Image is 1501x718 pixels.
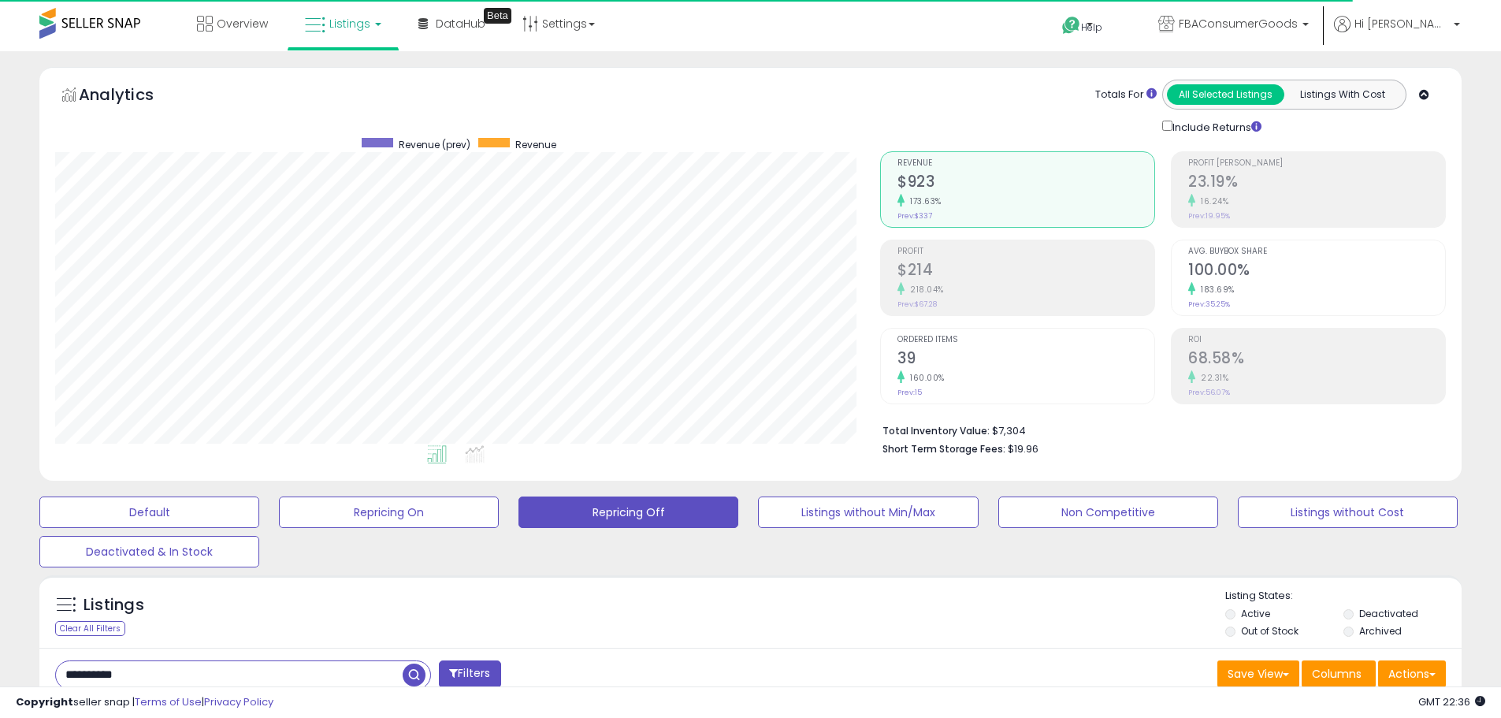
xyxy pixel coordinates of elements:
[897,299,937,309] small: Prev: $67.28
[998,497,1218,528] button: Non Competitive
[436,16,485,32] span: DataHub
[897,159,1154,168] span: Revenue
[1241,624,1299,638] label: Out of Stock
[279,497,499,528] button: Repricing On
[1188,336,1445,344] span: ROI
[1188,349,1445,370] h2: 68.58%
[882,420,1434,439] li: $7,304
[1050,4,1133,51] a: Help
[1302,660,1376,687] button: Columns
[84,594,144,616] h5: Listings
[897,247,1154,256] span: Profit
[1188,159,1445,168] span: Profit [PERSON_NAME]
[39,536,259,567] button: Deactivated & In Stock
[484,8,511,24] div: Tooltip anchor
[897,388,922,397] small: Prev: 15
[515,138,556,151] span: Revenue
[16,695,273,710] div: seller snap | |
[897,261,1154,282] h2: $214
[1081,20,1102,34] span: Help
[439,660,500,688] button: Filters
[399,138,470,151] span: Revenue (prev)
[897,211,932,221] small: Prev: $337
[1241,607,1270,620] label: Active
[1359,624,1402,638] label: Archived
[1195,195,1228,207] small: 16.24%
[16,694,73,709] strong: Copyright
[1188,299,1230,309] small: Prev: 35.25%
[1418,694,1485,709] span: 2025-10-12 22:36 GMT
[1284,84,1401,105] button: Listings With Cost
[1188,247,1445,256] span: Avg. Buybox Share
[55,621,125,636] div: Clear All Filters
[1008,441,1038,456] span: $19.96
[329,16,370,32] span: Listings
[1188,173,1445,194] h2: 23.19%
[1179,16,1298,32] span: FBAConsumerGoods
[217,16,268,32] span: Overview
[1150,117,1280,136] div: Include Returns
[1167,84,1284,105] button: All Selected Listings
[1195,372,1228,384] small: 22.31%
[897,336,1154,344] span: Ordered Items
[1095,87,1157,102] div: Totals For
[135,694,202,709] a: Terms of Use
[1225,589,1462,604] p: Listing States:
[905,372,945,384] small: 160.00%
[1238,497,1458,528] button: Listings without Cost
[204,694,273,709] a: Privacy Policy
[905,284,944,296] small: 218.04%
[1378,660,1446,687] button: Actions
[882,424,990,437] b: Total Inventory Value:
[1354,16,1449,32] span: Hi [PERSON_NAME]
[1195,284,1235,296] small: 183.69%
[1188,211,1230,221] small: Prev: 19.95%
[905,195,942,207] small: 173.63%
[1188,388,1230,397] small: Prev: 56.07%
[1334,16,1460,51] a: Hi [PERSON_NAME]
[1359,607,1418,620] label: Deactivated
[39,497,259,528] button: Default
[1188,261,1445,282] h2: 100.00%
[897,349,1154,370] h2: 39
[1061,16,1081,35] i: Get Help
[758,497,978,528] button: Listings without Min/Max
[1312,666,1362,682] span: Columns
[79,84,184,110] h5: Analytics
[1217,660,1299,687] button: Save View
[882,442,1005,456] b: Short Term Storage Fees:
[897,173,1154,194] h2: $923
[518,497,738,528] button: Repricing Off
